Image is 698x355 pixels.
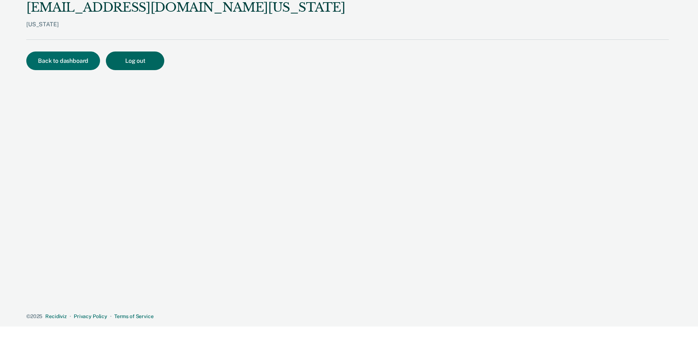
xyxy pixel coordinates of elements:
a: Back to dashboard [26,58,106,64]
a: Recidiviz [45,313,67,319]
div: · · [26,313,669,320]
div: [US_STATE] [26,21,345,39]
a: Terms of Service [114,313,154,319]
span: © 2025 [26,313,42,319]
button: Log out [106,51,164,70]
button: Back to dashboard [26,51,100,70]
a: Privacy Policy [74,313,107,319]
